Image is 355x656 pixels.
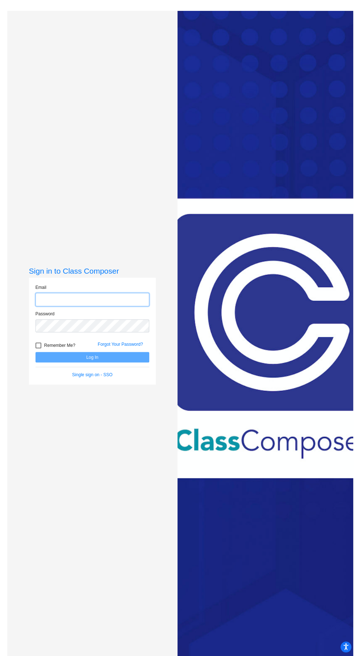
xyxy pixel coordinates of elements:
[44,341,75,350] span: Remember Me?
[35,352,149,362] button: Log In
[29,266,156,275] h3: Sign in to Class Composer
[35,284,46,291] label: Email
[35,311,55,317] label: Password
[98,342,143,347] a: Forgot Your Password?
[72,372,112,377] a: Single sign on - SSO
